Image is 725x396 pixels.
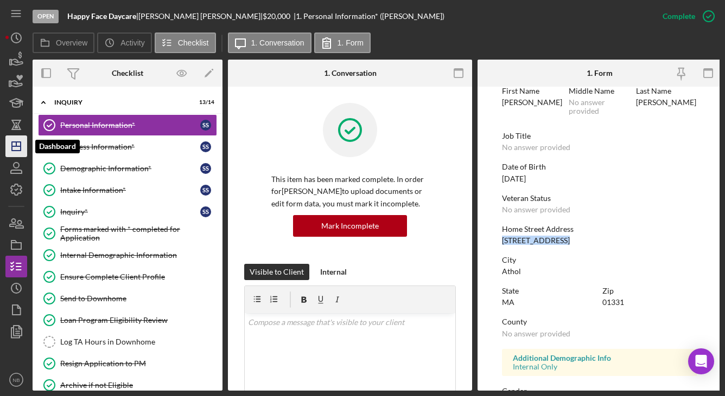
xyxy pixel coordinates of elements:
[38,179,217,201] a: Intake Information*SS
[652,5,720,27] button: Complete
[502,298,514,307] div: MA
[60,207,200,216] div: Inquiry*
[200,163,211,174] div: S S
[271,173,429,210] p: This item has been marked complete. In order for [PERSON_NAME] to upload documents or edit form d...
[263,11,290,21] span: $20,000
[33,33,94,53] button: Overview
[38,223,217,244] a: Forms marked with * completed for Application
[56,38,87,47] label: Overview
[602,298,624,307] div: 01331
[60,142,200,151] div: Business Information*
[502,387,697,395] div: Gender
[250,264,304,280] div: Visible to Client
[502,256,697,264] div: City
[60,121,200,129] div: Personal Information*
[97,33,151,53] button: Activity
[38,266,217,288] a: Ensure Complete Client Profile
[67,11,136,21] b: Happy Face Daycare
[513,354,686,362] div: Additional Demographic Info
[60,294,217,303] div: Send to Downhome
[60,186,200,194] div: Intake Information*
[315,264,352,280] button: Internal
[688,348,714,374] div: Open Intercom Messenger
[120,38,144,47] label: Activity
[513,362,686,371] div: Internal Only
[663,5,695,27] div: Complete
[178,38,209,47] label: Checklist
[228,33,311,53] button: 1. Conversation
[38,201,217,223] a: Inquiry*SS
[54,99,187,106] div: INQUIRY
[60,251,217,259] div: Internal Demographic Information
[251,38,304,47] label: 1. Conversation
[38,374,217,396] a: Archive if not Eligible
[502,174,526,183] div: [DATE]
[200,185,211,196] div: S S
[33,10,59,23] div: Open
[602,287,697,295] div: Zip
[5,369,27,391] button: NB
[60,225,217,242] div: Forms marked with * completed for Application
[155,33,216,53] button: Checklist
[138,12,263,21] div: [PERSON_NAME] [PERSON_NAME] |
[38,288,217,309] a: Send to Downhome
[569,87,630,95] div: Middle Name
[502,87,563,95] div: First Name
[38,158,217,179] a: Demographic Information*SS
[38,244,217,266] a: Internal Demographic Information
[195,99,214,106] div: 13 / 14
[502,205,570,214] div: No answer provided
[587,69,613,77] div: 1. Form
[320,264,347,280] div: Internal
[200,141,211,152] div: S S
[324,69,377,77] div: 1. Conversation
[38,136,217,158] a: Business Information*SS
[569,98,630,115] div: No answer provided
[502,98,562,107] div: [PERSON_NAME]
[38,331,217,353] a: Log TA Hours in Downhome
[67,12,138,21] div: |
[502,329,570,338] div: No answer provided
[60,272,217,281] div: Ensure Complete Client Profile
[293,215,407,237] button: Mark Incomplete
[38,114,217,136] a: Personal Information*SS
[60,381,217,389] div: Archive if not Eligible
[12,377,20,383] text: NB
[321,215,379,237] div: Mark Incomplete
[60,164,200,173] div: Demographic Information*
[502,143,570,152] div: No answer provided
[200,206,211,217] div: S S
[636,87,697,95] div: Last Name
[636,98,696,107] div: [PERSON_NAME]
[502,163,697,171] div: Date of Birth
[502,194,697,203] div: Veteran Status
[502,236,570,245] div: [STREET_ADDRESS]
[38,353,217,374] a: Resign Application to PM
[112,69,143,77] div: Checklist
[338,38,364,47] label: 1. Form
[38,309,217,331] a: Loan Program Eligibility Review
[502,287,597,295] div: State
[314,33,371,53] button: 1. Form
[502,132,697,140] div: Job Title
[502,267,521,276] div: Athol
[244,264,309,280] button: Visible to Client
[294,12,444,21] div: | 1. Personal Information* ([PERSON_NAME])
[200,120,211,131] div: S S
[60,359,217,368] div: Resign Application to PM
[502,225,697,233] div: Home Street Address
[60,337,217,346] div: Log TA Hours in Downhome
[502,317,697,326] div: County
[60,316,217,324] div: Loan Program Eligibility Review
